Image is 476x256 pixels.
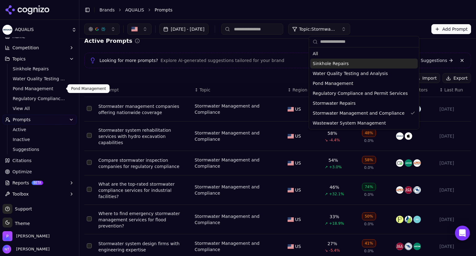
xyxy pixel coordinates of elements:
button: Open organization switcher [2,231,50,241]
span: Prompts [13,117,31,123]
span: Water Quality Testing and Analysis [313,70,388,77]
button: Competition [2,43,77,53]
a: View Suggestions [409,57,453,64]
a: Sinkhole Repairs [10,64,69,73]
a: View All [10,104,69,113]
button: Select row 5 [87,216,92,221]
h2: Active Prompts [84,37,132,45]
a: Stormwater management companies offering nationwide coverage [99,103,190,116]
span: Pond Management [13,86,67,92]
div: [DATE] [439,133,469,139]
div: Open Intercom Messenger [455,226,470,241]
a: Pond Management [10,84,69,93]
img: United States [131,26,138,32]
span: Citations [12,157,32,164]
img: aecom [405,159,412,167]
a: Stormwater system rehabilitation services with hydro excavation capabilities [99,127,190,146]
button: Select row 6 [87,243,92,248]
span: US [295,160,301,166]
img: US flag [288,161,294,166]
div: Stormwater Management and Compliance [195,157,275,169]
div: ↕Last Run [439,87,469,93]
div: 54% [328,157,338,163]
nav: breadcrumb [99,7,459,13]
button: Dismiss banner [458,57,466,64]
span: US [295,106,301,112]
div: 58% [328,130,337,136]
div: 41% [362,239,376,247]
a: Stormwater Management and Compliance [195,130,275,142]
span: Topic [200,87,210,93]
span: Reports [12,180,29,186]
span: View All [13,105,67,112]
span: Water Quality Testing and Analysis [13,76,67,82]
p: Pond Management [71,86,106,91]
img: AQUALIS [2,25,12,35]
span: Competition [12,45,39,51]
span: 0.0% [364,192,374,197]
span: Topic: Stormwater Management and Compliance [299,26,336,32]
span: All [313,51,318,57]
button: [DATE] - [DATE] [159,24,209,35]
div: 33% [330,214,339,220]
span: Inactive [13,136,67,143]
th: Prompt [96,83,192,97]
a: Inactive [10,135,69,144]
span: Regulatory Compliance and Permit Services [13,95,67,102]
a: Stormwater Management and Compliance [195,103,275,115]
span: AQUALIS [15,27,69,33]
img: US flag [288,107,294,112]
img: aecom [413,243,421,250]
img: Nate Tower [2,245,11,254]
a: AQUALIS [125,7,144,13]
button: Topics [2,54,77,64]
span: Prompt [103,87,119,93]
button: Select row 4 [87,187,92,192]
img: tetra tech [413,186,421,194]
img: apex companies [413,159,421,167]
img: catchall environmental [396,159,403,167]
div: Compare stormwater inspection companies for regulatory compliance [99,157,190,170]
img: US flag [288,134,294,139]
img: epa [413,216,421,223]
button: Import [412,73,440,83]
span: Perrill [16,233,50,239]
span: 0.0% [364,138,374,143]
img: aqualisco [396,132,403,140]
img: tetra tech [405,243,412,250]
div: ↕Region [288,87,320,93]
th: Region [285,83,322,97]
span: Toolbox [12,191,29,197]
span: 0.0% [364,165,374,170]
div: [DATE] [439,243,469,249]
span: +18.9% [329,221,344,226]
a: Where to find emergency stormwater management services for flood prevention? [99,210,190,229]
img: US flag [288,217,294,222]
div: Stormwater system design firms with engineering expertise [99,241,190,253]
a: Regulatory Compliance and Permit Services [10,94,69,103]
button: Select row 3 [87,160,92,165]
span: Regulatory Compliance and Permit Services [313,90,408,96]
span: 0.0% [364,222,374,227]
button: Toolbox [2,189,77,199]
span: [PERSON_NAME] [14,246,50,252]
span: US [295,243,301,249]
div: 58% [362,156,376,164]
th: Last Run [437,83,471,97]
span: Region [293,87,307,93]
span: ↘ [325,138,328,143]
div: 74% [362,183,376,191]
button: Select row 1 [87,106,92,111]
a: Stormwater Management and Compliance [195,184,275,196]
a: Stormwater Management and Compliance [195,240,275,253]
a: What are the top-rated stormwater compliance services for industrial facilities? [99,181,190,200]
span: ↘ [325,248,328,253]
a: Suggestions [10,145,69,154]
span: Theme [12,221,30,226]
button: Open user button [2,245,50,254]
